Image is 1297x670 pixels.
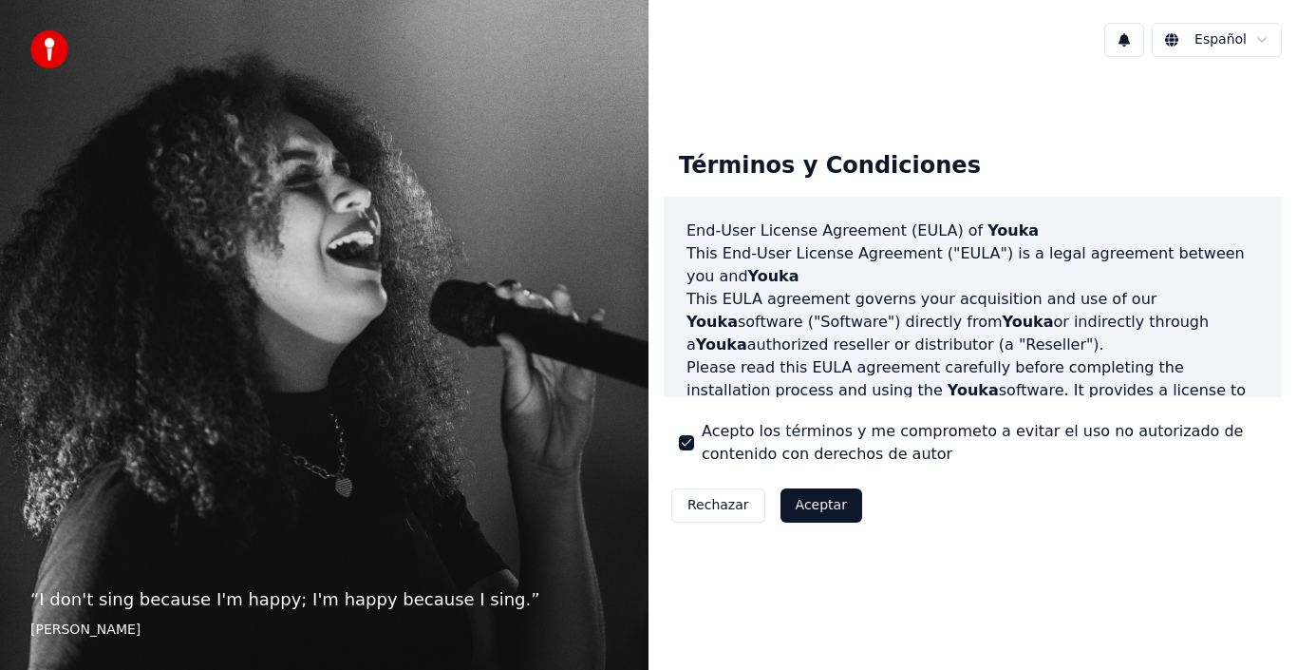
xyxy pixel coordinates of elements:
[686,356,1259,448] p: Please read this EULA agreement carefully before completing the installation process and using th...
[987,221,1039,239] span: Youka
[30,621,618,640] footer: [PERSON_NAME]
[702,420,1267,466] label: Acepto los términos y me comprometo a evitar el uso no autorizado de contenido con derechos de autor
[30,586,618,613] p: “ I don't sing because I'm happy; I'm happy because I sing. ”
[30,30,68,68] img: youka
[686,242,1259,288] p: This End-User License Agreement ("EULA") is a legal agreement between you and
[686,313,738,331] span: Youka
[671,488,765,523] button: Rechazar
[696,335,747,354] span: Youka
[1003,313,1054,331] span: Youka
[664,136,996,197] div: Términos y Condiciones
[748,267,799,285] span: Youka
[686,288,1259,356] p: This EULA agreement governs your acquisition and use of our software ("Software") directly from o...
[948,381,999,399] span: Youka
[780,488,862,523] button: Aceptar
[686,220,1259,242] h3: End-User License Agreement (EULA) of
